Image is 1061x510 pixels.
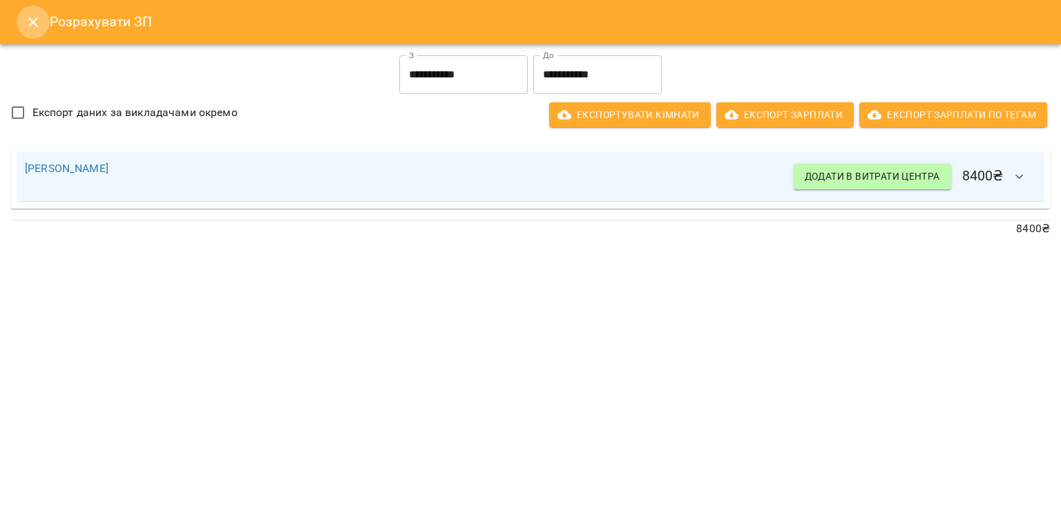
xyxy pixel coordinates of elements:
[17,6,50,39] button: Close
[549,102,711,127] button: Експортувати кімнати
[25,162,108,175] a: [PERSON_NAME]
[32,104,238,121] span: Експорт даних за викладачами окремо
[859,102,1047,127] button: Експорт Зарплати по тегам
[870,106,1036,123] span: Експорт Зарплати по тегам
[794,164,951,189] button: Додати в витрати центра
[727,106,843,123] span: Експорт Зарплати
[716,102,854,127] button: Експорт Зарплати
[50,11,1044,32] h6: Розрахувати ЗП
[560,106,700,123] span: Експортувати кімнати
[11,220,1050,237] p: 8400 ₴
[805,168,940,185] span: Додати в витрати центра
[794,160,1036,193] h6: 8400 ₴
